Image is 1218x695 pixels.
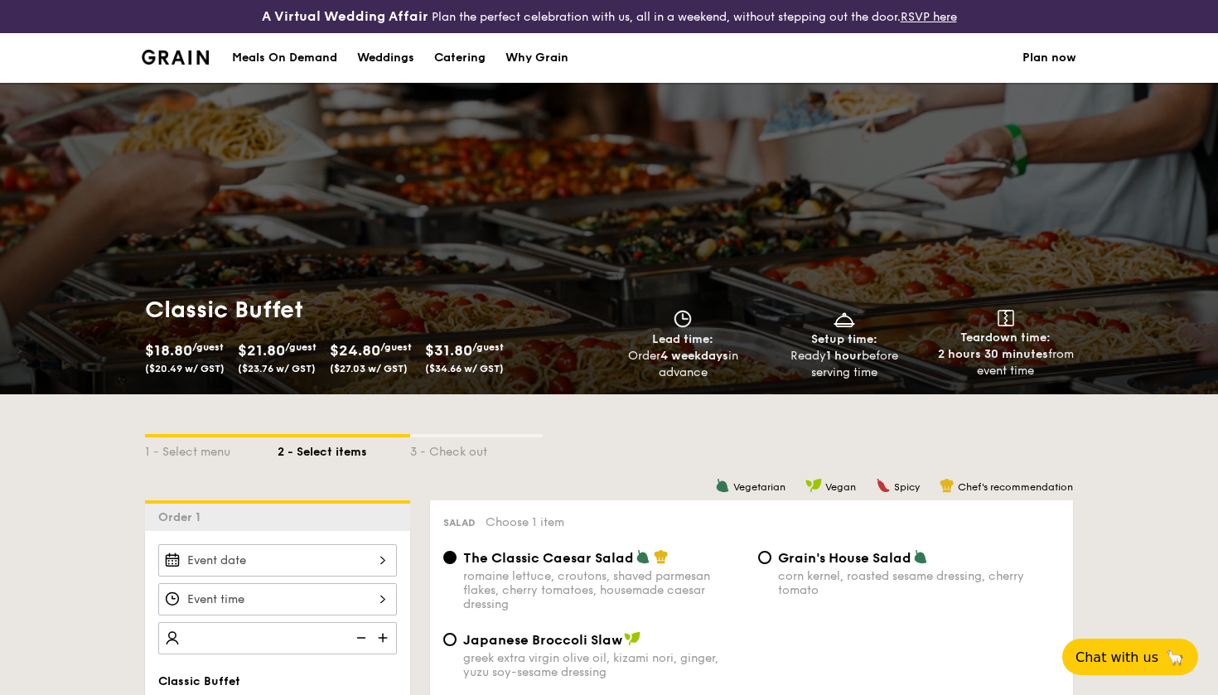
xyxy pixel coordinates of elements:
span: Grain's House Salad [778,550,911,566]
span: $18.80 [145,341,192,360]
strong: 1 hour [826,349,862,363]
span: Choose 1 item [486,515,564,529]
input: Event date [158,544,397,577]
span: Lead time: [652,332,713,346]
span: /guest [380,341,412,353]
img: icon-add.58712e84.svg [372,622,397,654]
img: Grain [142,50,209,65]
div: corn kernel, roasted sesame dressing, cherry tomato [778,569,1060,597]
span: Setup time: [811,332,877,346]
span: $24.80 [330,341,380,360]
img: icon-vegetarian.fe4039eb.svg [636,549,650,564]
strong: 2 hours 30 minutes [938,347,1048,361]
span: The Classic Caesar Salad [463,550,634,566]
div: Plan the perfect celebration with us, all in a weekend, without stepping out the door. [203,7,1015,27]
a: Logotype [142,50,209,65]
span: Teardown time: [960,331,1051,345]
a: Plan now [1022,33,1076,83]
span: ($23.76 w/ GST) [238,363,316,374]
div: Catering [434,33,486,83]
img: icon-reduce.1d2dbef1.svg [347,622,372,654]
span: /guest [192,341,224,353]
span: $31.80 [425,341,472,360]
span: Chef's recommendation [958,481,1073,493]
span: Vegan [825,481,856,493]
img: icon-vegan.f8ff3823.svg [805,478,822,493]
a: Catering [424,33,495,83]
img: icon-vegetarian.fe4039eb.svg [715,478,730,493]
div: Why Grain [505,33,568,83]
span: Order 1 [158,510,207,524]
input: Grain's House Saladcorn kernel, roasted sesame dressing, cherry tomato [758,551,771,564]
img: icon-vegetarian.fe4039eb.svg [913,549,928,564]
a: Meals On Demand [222,33,347,83]
input: The Classic Caesar Saladromaine lettuce, croutons, shaved parmesan flakes, cherry tomatoes, house... [443,551,457,564]
span: ($27.03 w/ GST) [330,363,408,374]
div: romaine lettuce, croutons, shaved parmesan flakes, cherry tomatoes, housemade caesar dressing [463,569,745,611]
img: icon-spicy.37a8142b.svg [876,478,891,493]
button: Chat with us🦙 [1062,639,1198,675]
div: Weddings [357,33,414,83]
span: Chat with us [1075,649,1158,665]
span: ($20.49 w/ GST) [145,363,225,374]
input: Event time [158,583,397,615]
span: Spicy [894,481,920,493]
img: icon-clock.2db775ea.svg [670,310,695,328]
div: 2 - Select items [278,437,410,461]
span: ($34.66 w/ GST) [425,363,504,374]
span: /guest [472,341,504,353]
span: $21.80 [238,341,285,360]
div: 3 - Check out [410,437,543,461]
span: Classic Buffet [158,674,240,688]
h4: A Virtual Wedding Affair [262,7,428,27]
a: RSVP here [901,10,957,24]
strong: 4 weekdays [660,349,728,363]
span: Japanese Broccoli Slaw [463,632,622,648]
span: /guest [285,341,317,353]
span: 🦙 [1165,648,1185,667]
img: icon-teardown.65201eee.svg [998,310,1014,326]
img: icon-chef-hat.a58ddaea.svg [940,478,955,493]
div: greek extra virgin olive oil, kizami nori, ginger, yuzu soy-sesame dressing [463,651,745,679]
div: from event time [931,346,1080,379]
img: icon-dish.430c3a2e.svg [832,310,857,328]
img: icon-chef-hat.a58ddaea.svg [654,549,669,564]
a: Weddings [347,33,424,83]
span: Vegetarian [733,481,785,493]
div: Order in advance [609,348,757,381]
a: Why Grain [495,33,578,83]
div: Ready before serving time [771,348,919,381]
div: 1 - Select menu [145,437,278,461]
h1: Classic Buffet [145,295,602,325]
input: Japanese Broccoli Slawgreek extra virgin olive oil, kizami nori, ginger, yuzu soy-sesame dressing [443,633,457,646]
span: Salad [443,517,476,528]
div: Meals On Demand [232,33,337,83]
img: icon-vegan.f8ff3823.svg [624,631,640,646]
